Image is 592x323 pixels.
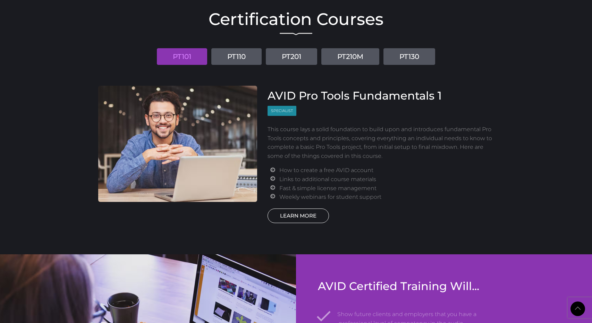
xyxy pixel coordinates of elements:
h3: AVID Pro Tools Fundamentals 1 [268,89,494,102]
li: Links to additional course materials [279,175,494,184]
a: PT210M [321,48,379,65]
span: Specialist [268,106,296,116]
a: LEARN MORE [268,209,329,223]
a: PT101 [157,48,207,65]
li: Weekly webinars for student support [279,193,494,202]
h2: Certification Courses [98,11,494,27]
a: PT130 [383,48,435,65]
img: decorative line [280,33,312,35]
img: AVID Pro Tools Fundamentals 1 Course cover [98,86,257,202]
a: Back to Top [570,301,585,316]
li: Fast & simple license management [279,184,494,193]
a: PT201 [266,48,317,65]
p: This course lays a solid foundation to build upon and introduces fundamental Pro Tools concepts a... [268,125,494,160]
h3: AVID Certified Training Will... [318,280,483,293]
li: How to create a free AVID account [279,166,494,175]
a: PT110 [211,48,262,65]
